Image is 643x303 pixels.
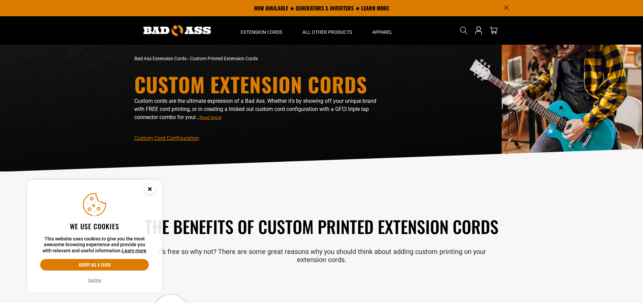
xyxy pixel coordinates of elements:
a: Custom Cord Configuration [134,135,199,141]
p: Custom cords are the ultimate expression of a Bad Ass. Whether it’s by showing off your unique br... [134,97,381,121]
p: It’s free so why not? There are some great reasons why you should think about adding custom print... [134,248,509,264]
button: Decline [86,277,103,284]
summary: All Other Products [292,16,362,45]
h1: Custom Extension Cords [134,74,381,94]
a: Bad Ass Extension Cords [134,56,187,61]
span: › [188,56,189,61]
span: Read More [199,115,221,120]
img: Bad Ass Extension Cords [143,25,211,36]
summary: Extension Cords [231,16,292,45]
p: This website uses cookies to give you the most awesome browsing experience and provide you with r... [40,236,149,254]
span: All Other Products [302,29,352,35]
a: Learn more [122,248,146,253]
h2: The Benefits of Custom Printed Extension Cords [134,215,509,237]
summary: Apparel [362,16,403,45]
aside: Cookie Consent [27,180,162,293]
summary: Search [458,25,469,36]
span: Custom Printed Extension Cords [190,56,258,61]
h2: We use cookies [40,222,149,231]
nav: breadcrumbs [134,55,381,62]
span: Extension Cords [241,29,282,35]
button: Accept all & close [40,259,149,271]
span: Apparel [372,29,393,35]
